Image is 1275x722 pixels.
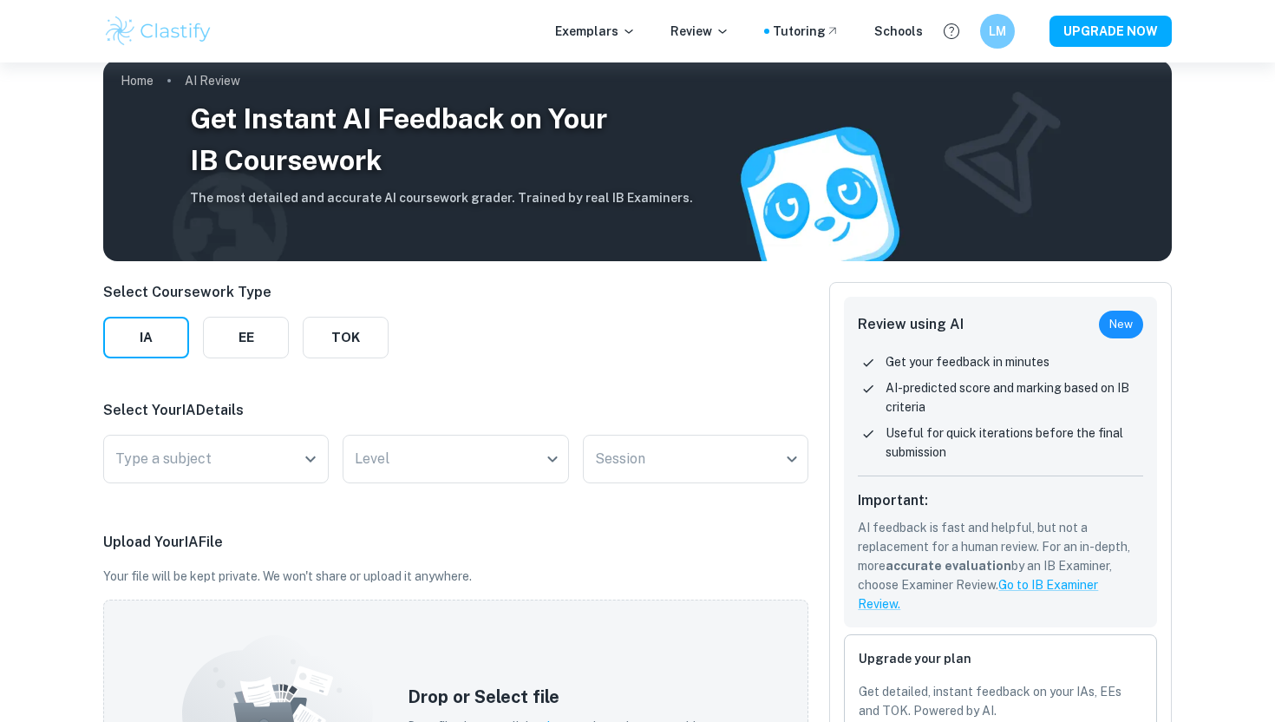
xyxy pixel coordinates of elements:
button: IA [103,317,189,358]
h5: Drop or Select file [408,684,709,710]
h6: LM [988,22,1008,41]
b: accurate evaluation [886,559,1011,573]
h6: Important: [858,490,1143,511]
button: Help and Feedback [937,16,966,46]
p: Useful for quick iterations before the final submission [886,423,1143,462]
img: AI Review Cover [103,60,1172,261]
button: TOK [303,317,389,358]
button: UPGRADE NOW [1049,16,1172,47]
span: New [1099,316,1143,333]
h6: Review using AI [858,314,964,335]
p: Review [670,22,729,41]
p: Exemplars [555,22,636,41]
h6: Upgrade your plan [859,649,1142,668]
p: Get detailed, instant feedback on your IAs, EEs and TOK. Powered by AI. [859,682,1142,720]
p: AI Review [185,71,240,90]
h6: The most detailed and accurate AI coursework grader. Trained by real IB Examiners. [190,188,693,207]
button: EE [203,317,289,358]
p: Get your feedback in minutes [886,352,1049,371]
button: LM [980,14,1015,49]
a: Home [121,69,154,93]
p: Select Your IA Details [103,400,808,421]
h3: Get Instant AI Feedback on Your IB Coursework [190,98,693,181]
p: AI-predicted score and marking based on IB criteria [886,378,1143,417]
button: Open [298,447,323,471]
p: AI feedback is fast and helpful, but not a replacement for a human review. For an in-depth, more ... [858,518,1143,614]
p: Upload Your IA File [103,532,808,553]
p: Select Coursework Type [103,282,389,303]
img: Clastify logo [103,14,213,49]
a: Schools [874,22,923,41]
p: Your file will be kept private. We won't share or upload it anywhere. [103,567,808,586]
a: Tutoring [773,22,840,41]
